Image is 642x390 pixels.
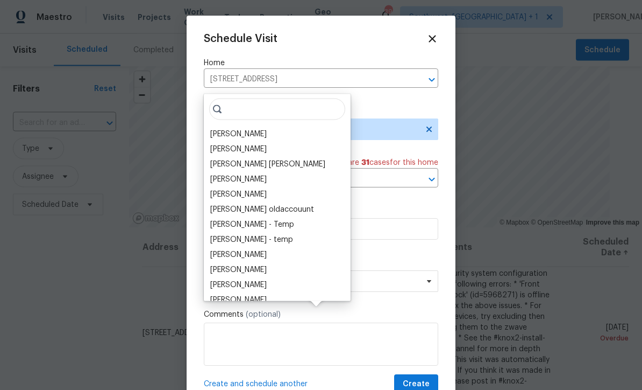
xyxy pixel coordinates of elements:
[424,172,439,187] button: Open
[204,72,408,88] input: Enter in an address
[210,280,267,290] div: [PERSON_NAME]
[204,34,277,45] span: Schedule Visit
[361,159,369,167] span: 31
[204,58,438,69] label: Home
[426,33,438,45] span: Close
[210,129,267,140] div: [PERSON_NAME]
[210,234,293,245] div: [PERSON_NAME] - temp
[210,189,267,200] div: [PERSON_NAME]
[204,379,308,390] span: Create and schedule another
[210,174,267,185] div: [PERSON_NAME]
[210,144,267,155] div: [PERSON_NAME]
[210,204,314,215] div: [PERSON_NAME] oldaccouunt
[210,249,267,260] div: [PERSON_NAME]
[327,158,438,169] span: There are case s for this home
[210,295,267,305] div: [PERSON_NAME]
[246,311,281,319] span: (optional)
[204,310,438,321] label: Comments
[210,264,267,275] div: [PERSON_NAME]
[210,219,294,230] div: [PERSON_NAME] - Temp
[424,73,439,88] button: Open
[210,159,325,170] div: [PERSON_NAME] [PERSON_NAME]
